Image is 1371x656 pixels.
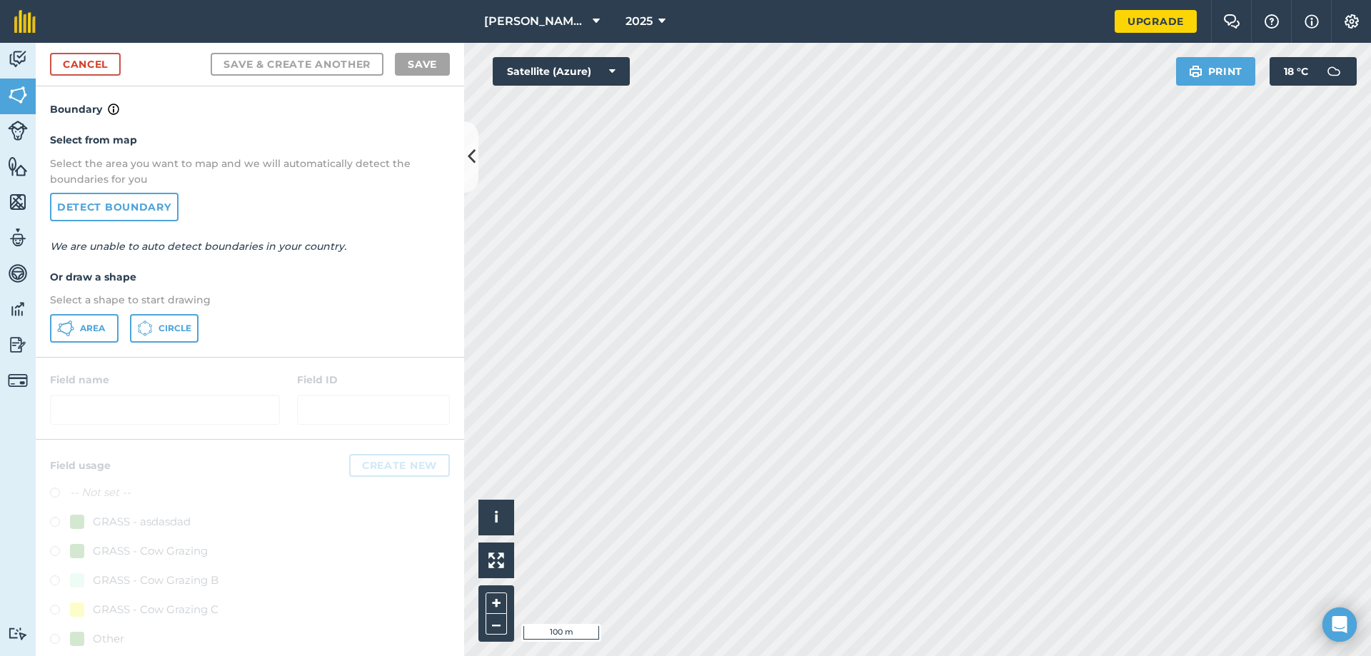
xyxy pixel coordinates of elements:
[50,156,450,188] p: Select the area you want to map and we will automatically detect the boundaries for you
[8,191,28,213] img: svg+xml;base64,PHN2ZyB4bWxucz0iaHR0cDovL3d3dy53My5vcmcvMjAwMC9zdmciIHdpZHRoPSI1NiIgaGVpZ2h0PSI2MC...
[50,292,450,308] p: Select a shape to start drawing
[493,57,630,86] button: Satellite (Azure)
[8,84,28,106] img: svg+xml;base64,PHN2ZyB4bWxucz0iaHR0cDovL3d3dy53My5vcmcvMjAwMC9zdmciIHdpZHRoPSI1NiIgaGVpZ2h0PSI2MC...
[8,298,28,320] img: svg+xml;base64,PD94bWwgdmVyc2lvbj0iMS4wIiBlbmNvZGluZz0idXRmLTgiPz4KPCEtLSBHZW5lcmF0b3I6IEFkb2JlIE...
[486,592,507,614] button: +
[1343,14,1360,29] img: A cog icon
[8,263,28,284] img: svg+xml;base64,PD94bWwgdmVyc2lvbj0iMS4wIiBlbmNvZGluZz0idXRmLTgiPz4KPCEtLSBHZW5lcmF0b3I6IEFkb2JlIE...
[1284,57,1308,86] span: 18 ° C
[1189,63,1202,80] img: svg+xml;base64,PHN2ZyB4bWxucz0iaHR0cDovL3d3dy53My5vcmcvMjAwMC9zdmciIHdpZHRoPSIxOSIgaGVpZ2h0PSIyNC...
[484,13,587,30] span: [PERSON_NAME]'s farm
[1263,14,1280,29] img: A question mark icon
[8,370,28,390] img: svg+xml;base64,PD94bWwgdmVyc2lvbj0iMS4wIiBlbmNvZGluZz0idXRmLTgiPz4KPCEtLSBHZW5lcmF0b3I6IEFkb2JlIE...
[211,53,383,76] button: Save & Create Another
[8,227,28,248] img: svg+xml;base64,PD94bWwgdmVyc2lvbj0iMS4wIiBlbmNvZGluZz0idXRmLTgiPz4KPCEtLSBHZW5lcmF0b3I6IEFkb2JlIE...
[8,121,28,141] img: svg+xml;base64,PD94bWwgdmVyc2lvbj0iMS4wIiBlbmNvZGluZz0idXRmLTgiPz4KPCEtLSBHZW5lcmF0b3I6IEFkb2JlIE...
[159,323,191,334] span: Circle
[1322,607,1357,642] div: Open Intercom Messenger
[80,323,105,334] span: Area
[50,314,119,343] button: Area
[50,53,121,76] a: Cancel
[486,614,507,635] button: –
[1305,13,1319,30] img: svg+xml;base64,PHN2ZyB4bWxucz0iaHR0cDovL3d3dy53My5vcmcvMjAwMC9zdmciIHdpZHRoPSIxNyIgaGVpZ2h0PSIxNy...
[1176,57,1256,86] button: Print
[626,13,653,30] span: 2025
[8,334,28,355] img: svg+xml;base64,PD94bWwgdmVyc2lvbj0iMS4wIiBlbmNvZGluZz0idXRmLTgiPz4KPCEtLSBHZW5lcmF0b3I6IEFkb2JlIE...
[36,86,464,118] h4: Boundary
[50,193,179,221] a: Detect boundary
[1320,57,1348,86] img: svg+xml;base64,PD94bWwgdmVyc2lvbj0iMS4wIiBlbmNvZGluZz0idXRmLTgiPz4KPCEtLSBHZW5lcmF0b3I6IEFkb2JlIE...
[1270,57,1357,86] button: 18 °C
[50,269,450,285] h4: Or draw a shape
[14,10,36,33] img: fieldmargin Logo
[494,508,498,526] span: i
[8,156,28,177] img: svg+xml;base64,PHN2ZyB4bWxucz0iaHR0cDovL3d3dy53My5vcmcvMjAwMC9zdmciIHdpZHRoPSI1NiIgaGVpZ2h0PSI2MC...
[1223,14,1240,29] img: Two speech bubbles overlapping with the left bubble in the forefront
[130,314,199,343] button: Circle
[50,240,346,253] em: We are unable to auto detect boundaries in your country.
[50,132,450,148] h4: Select from map
[488,552,504,568] img: Four arrows, one pointing top left, one top right, one bottom right and the last bottom left
[1115,10,1197,33] a: Upgrade
[8,627,28,640] img: svg+xml;base64,PD94bWwgdmVyc2lvbj0iMS4wIiBlbmNvZGluZz0idXRmLTgiPz4KPCEtLSBHZW5lcmF0b3I6IEFkb2JlIE...
[108,101,119,118] img: svg+xml;base64,PHN2ZyB4bWxucz0iaHR0cDovL3d3dy53My5vcmcvMjAwMC9zdmciIHdpZHRoPSIxNyIgaGVpZ2h0PSIxNy...
[8,49,28,70] img: svg+xml;base64,PD94bWwgdmVyc2lvbj0iMS4wIiBlbmNvZGluZz0idXRmLTgiPz4KPCEtLSBHZW5lcmF0b3I6IEFkb2JlIE...
[478,500,514,535] button: i
[395,53,450,76] button: Save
